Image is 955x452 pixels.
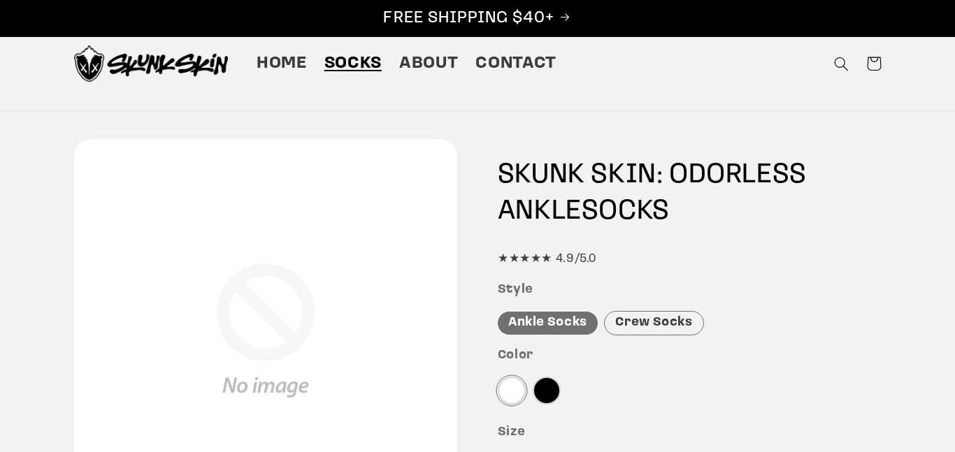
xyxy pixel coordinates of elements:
[74,45,228,82] img: Skunk Skin Anti-Odor Socks.
[475,53,556,75] span: Contact
[498,312,598,335] div: Ankle Socks
[257,53,307,75] span: Home
[390,44,466,83] a: About
[467,44,566,83] a: Contact
[498,425,882,441] h3: Size
[498,198,582,226] span: ANKLE
[247,44,315,83] a: Home
[498,249,882,270] div: ★★★★★ 4.9/5.0
[498,282,882,298] h3: Style
[315,44,390,83] a: Socks
[826,48,858,80] summary: Search
[604,311,703,335] div: Crew Socks
[498,157,882,230] h1: SKUNK SKIN: ODORLESS SOCKS
[324,53,382,75] span: Socks
[15,8,940,29] p: FREE SHIPPING $40+
[399,53,458,75] span: About
[498,348,882,364] h3: Color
